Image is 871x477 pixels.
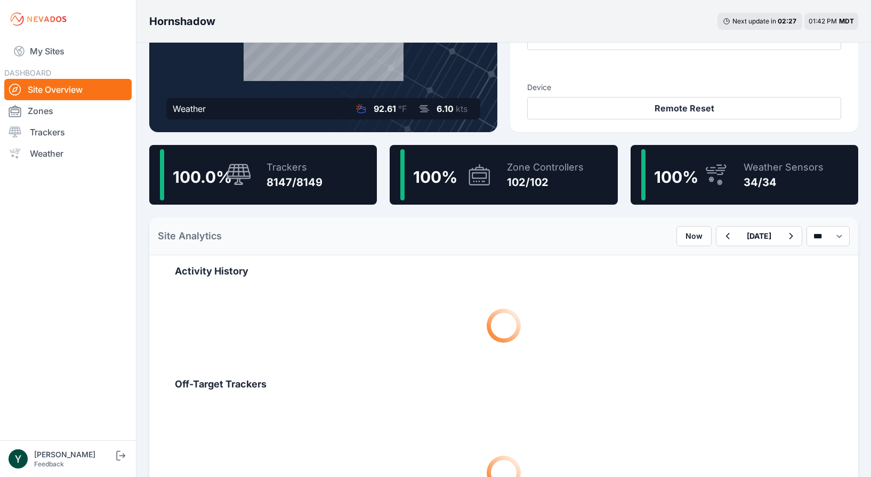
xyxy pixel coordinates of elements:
[744,160,824,175] div: Weather Sensors
[9,449,28,468] img: Yezin Taha
[4,122,132,143] a: Trackers
[413,167,457,187] span: 100 %
[437,103,454,114] span: 6.10
[527,82,841,93] h3: Device
[175,377,833,392] h2: Off-Target Trackers
[173,102,206,115] div: Weather
[149,14,215,29] h3: Hornshadow
[507,160,584,175] div: Zone Controllers
[390,145,617,205] a: 100%Zone Controllers102/102
[158,229,222,244] h2: Site Analytics
[4,79,132,100] a: Site Overview
[374,103,396,114] span: 92.61
[4,38,132,64] a: My Sites
[839,17,854,25] span: MDT
[507,175,584,190] div: 102/102
[267,160,322,175] div: Trackers
[34,460,64,468] a: Feedback
[744,175,824,190] div: 34/34
[738,227,780,246] button: [DATE]
[175,264,833,279] h2: Activity History
[631,145,858,205] a: 100%Weather Sensors34/34
[676,226,712,246] button: Now
[809,17,837,25] span: 01:42 PM
[149,7,215,35] nav: Breadcrumb
[267,175,322,190] div: 8147/8149
[527,97,841,119] button: Remote Reset
[654,167,698,187] span: 100 %
[149,145,377,205] a: 100.0%Trackers8147/8149
[456,103,467,114] span: kts
[9,11,68,28] img: Nevados
[4,100,132,122] a: Zones
[4,143,132,164] a: Weather
[4,68,51,77] span: DASHBOARD
[778,17,797,26] div: 02 : 27
[398,103,407,114] span: °F
[34,449,114,460] div: [PERSON_NAME]
[732,17,776,25] span: Next update in
[173,167,232,187] span: 100.0 %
